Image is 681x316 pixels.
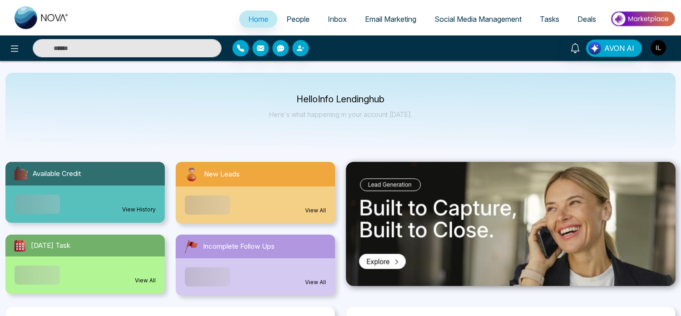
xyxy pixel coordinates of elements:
[13,166,29,182] img: availableCredit.svg
[425,10,531,28] a: Social Media Management
[170,235,340,296] a: Incomplete Follow UpsView All
[610,9,676,29] img: Market-place.gif
[651,40,666,55] img: User Avatar
[577,15,596,24] span: Deals
[122,206,156,214] a: View History
[183,166,200,183] img: newLeads.svg
[588,42,601,55] img: Lead Flow
[203,241,275,252] span: Incomplete Follow Ups
[319,10,356,28] a: Inbox
[33,169,81,179] span: Available Credit
[346,162,676,286] img: .
[434,15,522,24] span: Social Media Management
[356,10,425,28] a: Email Marketing
[568,10,605,28] a: Deals
[204,169,240,180] span: New Leads
[305,206,326,215] a: View All
[248,15,268,24] span: Home
[286,15,310,24] span: People
[239,10,277,28] a: Home
[15,6,69,29] img: Nova CRM Logo
[305,278,326,286] a: View All
[604,43,634,54] span: AVON AI
[531,10,568,28] a: Tasks
[13,238,27,253] img: todayTask.svg
[365,15,416,24] span: Email Marketing
[269,95,412,103] p: Hello Info Lendinghub
[277,10,319,28] a: People
[170,162,340,224] a: New LeadsView All
[328,15,347,24] span: Inbox
[31,241,70,251] span: [DATE] Task
[135,276,156,285] a: View All
[183,238,199,255] img: followUps.svg
[269,110,412,118] p: Here's what happening in your account [DATE].
[586,40,642,57] button: AVON AI
[540,15,559,24] span: Tasks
